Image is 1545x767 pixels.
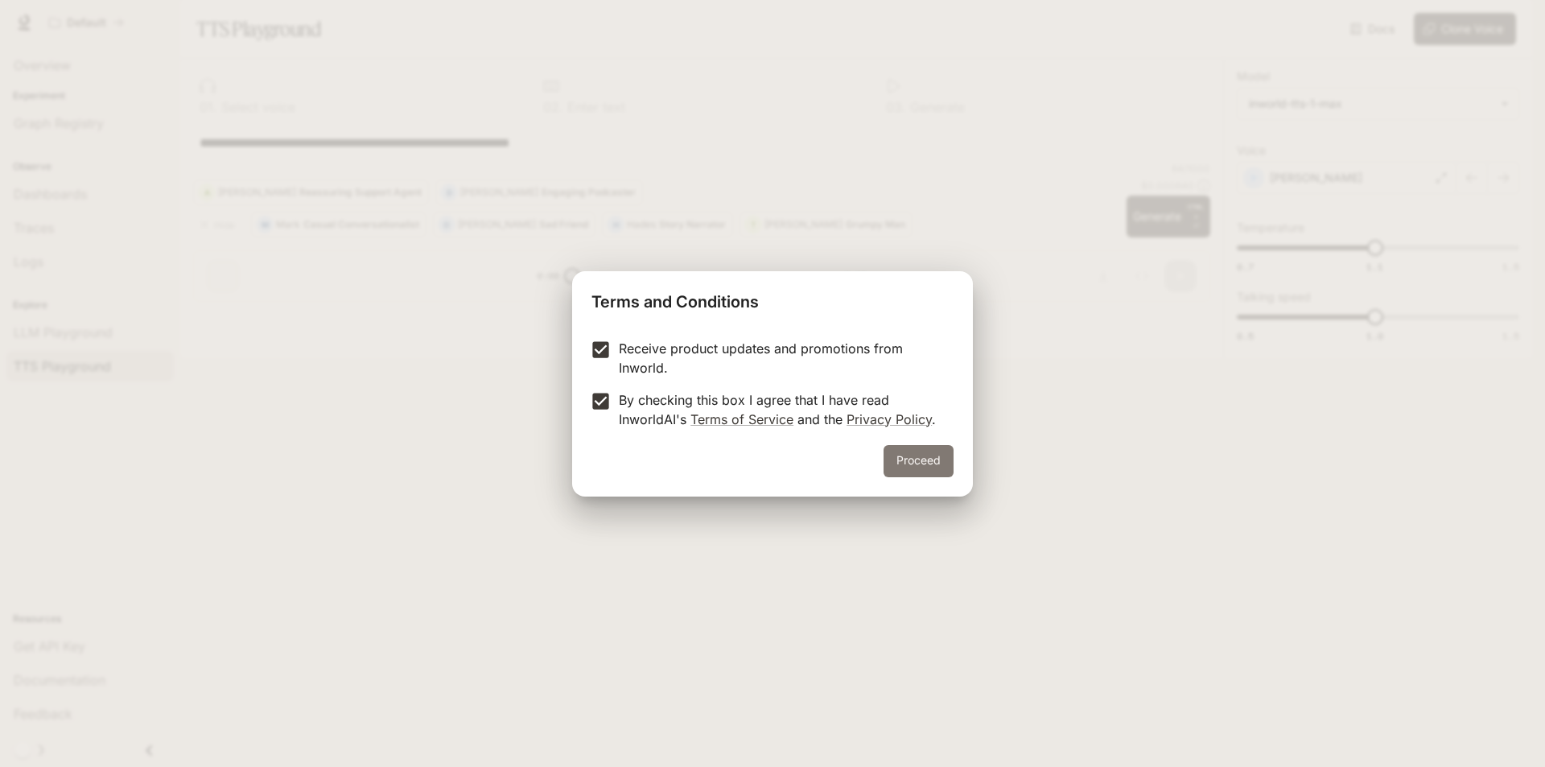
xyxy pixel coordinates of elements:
[619,339,941,377] p: Receive product updates and promotions from Inworld.
[884,445,954,477] button: Proceed
[619,390,941,429] p: By checking this box I agree that I have read InworldAI's and the .
[847,411,932,427] a: Privacy Policy
[690,411,793,427] a: Terms of Service
[572,271,973,326] h2: Terms and Conditions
